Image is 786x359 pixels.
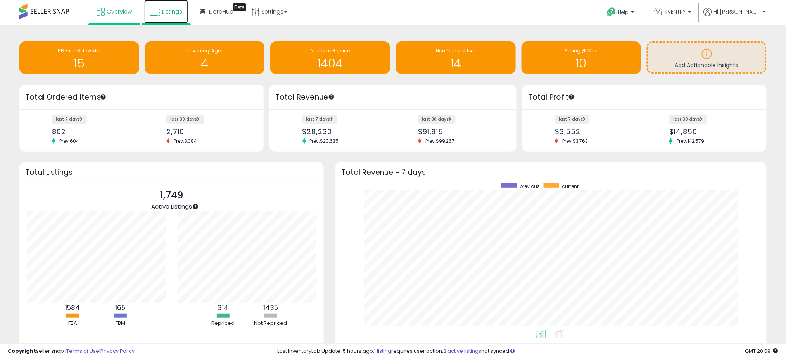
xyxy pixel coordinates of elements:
a: Non Competitive 14 [396,41,516,74]
a: 2 active listings [443,347,481,355]
span: current [562,183,579,190]
a: 1 listing [374,347,391,355]
p: 1,749 [151,188,192,203]
h1: 15 [23,57,135,70]
b: 1435 [263,303,278,312]
a: Hi [PERSON_NAME] [704,8,766,25]
span: Prev: $99,267 [422,138,458,144]
span: Prev: 3,084 [170,138,201,144]
div: $3,552 [555,128,639,136]
div: $91,815 [418,128,503,136]
span: Needs to Reprice [311,47,350,54]
h3: Total Ordered Items [25,92,258,103]
div: Tooltip anchor [192,203,199,210]
span: Prev: 604 [55,138,83,144]
i: Get Help [607,7,617,17]
span: Selling @ Max [565,47,598,54]
span: Non Competitive [436,47,475,54]
h1: 14 [400,57,512,70]
span: previous [520,183,540,190]
span: 2025-09-12 20:09 GMT [745,347,778,355]
label: last 30 days [669,115,707,124]
a: Inventory Age 4 [145,41,265,74]
h3: Total Profit [528,92,761,103]
span: Hi [PERSON_NAME] [714,8,760,16]
label: last 7 days [555,115,590,124]
span: KVENTRY [665,8,686,16]
b: 1584 [65,303,80,312]
a: Privacy Policy [100,347,135,355]
div: 802 [52,128,136,136]
b: 165 [115,303,125,312]
div: Repriced [200,320,246,327]
div: Tooltip anchor [568,93,575,100]
span: BB Price Below Min [58,47,100,54]
i: Click here to read more about un-synced listings. [510,349,515,354]
label: last 30 days [418,115,456,124]
div: 2,710 [166,128,250,136]
a: Selling @ Max 10 [522,41,641,74]
h3: Total Revenue - 7 days [341,169,761,175]
span: Add Actionable Insights [675,61,738,69]
div: Last InventoryLab Update: 5 hours ago, requires user action, not synced. [277,348,778,355]
span: Prev: $20,635 [306,138,343,144]
div: Tooltip anchor [328,93,335,100]
span: Prev: $12,579 [673,138,708,144]
label: last 30 days [166,115,204,124]
div: FBA [49,320,96,327]
a: Terms of Use [66,347,99,355]
div: Not Repriced [247,320,294,327]
span: Active Listings [151,202,192,211]
span: Prev: $3,763 [558,138,592,144]
a: Help [601,1,642,25]
label: last 7 days [302,115,337,124]
a: Add Actionable Insights [648,43,765,72]
h3: Total Listings [25,169,318,175]
div: FBM [97,320,143,327]
span: Listings [162,8,182,16]
span: Help [618,9,629,16]
h3: Total Revenue [275,92,511,103]
h1: 4 [149,57,261,70]
a: Needs to Reprice 1404 [270,41,390,74]
h1: 10 [525,57,637,70]
div: $28,230 [302,128,387,136]
span: Overview [107,8,132,16]
a: BB Price Below Min 15 [19,41,139,74]
div: seller snap | | [8,348,135,355]
b: 314 [218,303,228,312]
h1: 1404 [274,57,386,70]
label: last 7 days [52,115,87,124]
span: Inventory Age [188,47,221,54]
div: Tooltip anchor [233,3,246,11]
strong: Copyright [8,347,36,355]
span: DataHub [209,8,233,16]
div: Tooltip anchor [100,93,107,100]
div: $14,850 [669,128,753,136]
